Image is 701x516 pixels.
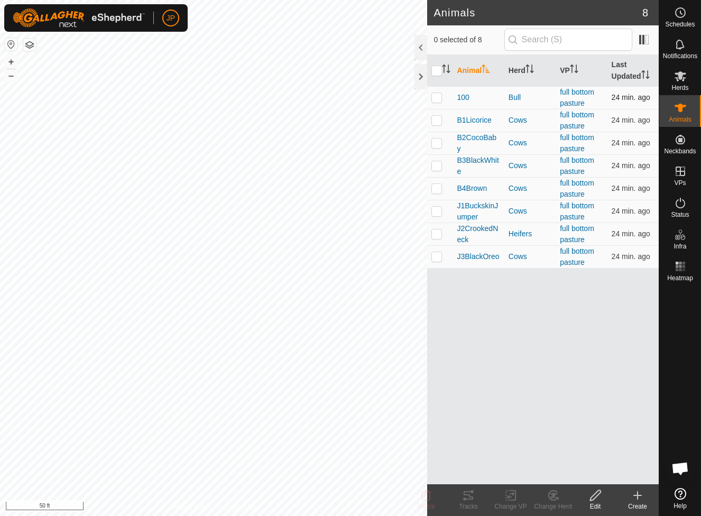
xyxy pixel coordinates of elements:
[453,55,504,87] th: Animal
[641,72,650,80] p-sorticon: Activate to sort
[457,132,500,154] span: B2CocoBaby
[13,8,145,27] img: Gallagher Logo
[509,228,551,239] div: Heifers
[667,275,693,281] span: Heatmap
[612,139,650,147] span: Sep 1, 2025 at 7:02 AM
[457,155,500,177] span: B3BlackWhite
[560,156,594,176] a: full bottom pasture
[509,92,551,103] div: Bull
[509,251,551,262] div: Cows
[612,184,650,192] span: Sep 1, 2025 at 7:02 AM
[504,29,632,51] input: Search (S)
[457,200,500,223] span: J1BuckskinJumper
[457,183,487,194] span: B4Brown
[674,503,687,509] span: Help
[556,55,607,87] th: VP
[665,453,696,484] a: Open chat
[570,66,578,75] p-sorticon: Activate to sort
[5,69,17,82] button: –
[674,243,686,250] span: Infra
[560,201,594,221] a: full bottom pasture
[642,5,648,21] span: 8
[167,13,175,24] span: JP
[674,180,686,186] span: VPs
[560,247,594,266] a: full bottom pasture
[671,211,689,218] span: Status
[504,55,556,87] th: Herd
[509,206,551,217] div: Cows
[612,229,650,238] span: Sep 1, 2025 at 7:02 AM
[457,251,499,262] span: J3BlackOreo
[612,93,650,102] span: Sep 1, 2025 at 7:02 AM
[665,21,695,27] span: Schedules
[607,55,659,87] th: Last Updated
[509,160,551,171] div: Cows
[560,110,594,130] a: full bottom pasture
[482,66,490,75] p-sorticon: Activate to sort
[5,38,17,51] button: Reset Map
[560,88,594,107] a: full bottom pasture
[612,161,650,170] span: Sep 1, 2025 at 7:02 AM
[442,66,450,75] p-sorticon: Activate to sort
[560,179,594,198] a: full bottom pasture
[509,115,551,126] div: Cows
[612,207,650,215] span: Sep 1, 2025 at 7:02 AM
[671,85,688,91] span: Herds
[616,502,659,511] div: Create
[612,252,650,261] span: Sep 1, 2025 at 7:02 AM
[490,502,532,511] div: Change VP
[663,53,697,59] span: Notifications
[5,56,17,68] button: +
[659,484,701,513] a: Help
[457,92,469,103] span: 100
[457,115,491,126] span: B1Licorice
[509,137,551,149] div: Cows
[433,34,504,45] span: 0 selected of 8
[532,502,574,511] div: Change Herd
[525,66,534,75] p-sorticon: Activate to sort
[447,502,490,511] div: Tracks
[457,223,500,245] span: J2CrookedNeck
[172,502,211,512] a: Privacy Policy
[23,39,36,51] button: Map Layers
[669,116,691,123] span: Animals
[664,148,696,154] span: Neckbands
[509,183,551,194] div: Cows
[612,116,650,124] span: Sep 1, 2025 at 7:02 AM
[433,6,642,19] h2: Animals
[560,133,594,153] a: full bottom pasture
[224,502,255,512] a: Contact Us
[560,224,594,244] a: full bottom pasture
[574,502,616,511] div: Edit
